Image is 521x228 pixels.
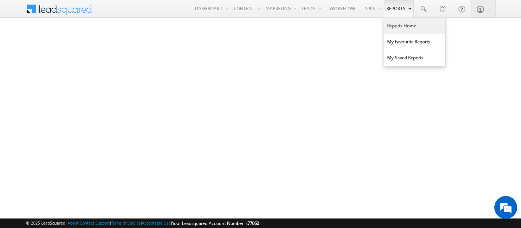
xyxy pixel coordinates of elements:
div: Chat with us now [40,40,128,50]
a: Acceptable Use [142,220,171,225]
a: My Saved Reports [384,50,445,66]
span: © 2025 LeadSquared | | | | | [26,220,259,227]
span: Your Leadsquared Account Number is [172,220,259,226]
a: Reports Home [384,18,445,34]
span: 77060 [248,220,259,226]
em: Start Chat [104,176,138,186]
img: d_60004797649_company_0_60004797649 [13,40,32,50]
a: My Favourite Reports [384,34,445,50]
div: Minimize live chat window [125,4,143,22]
textarea: Type your message and hit 'Enter' [10,70,139,169]
a: Contact Support [80,220,110,225]
a: Terms of Service [111,220,141,225]
a: About [68,220,79,225]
